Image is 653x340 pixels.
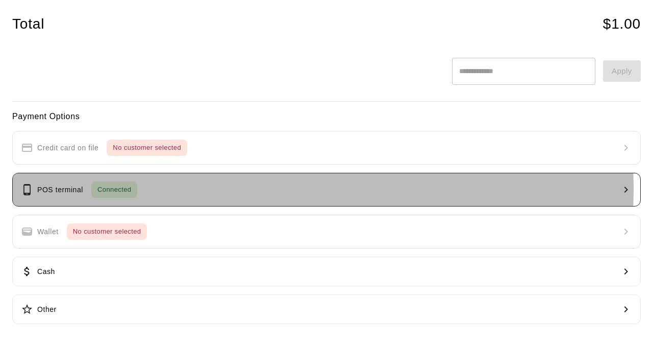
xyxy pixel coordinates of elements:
h6: Payment Options [12,110,641,123]
h4: Total [12,15,44,33]
button: POS terminalConnected [12,173,641,207]
button: Cash [12,257,641,286]
h4: $ 1.00 [603,15,641,33]
span: Connected [91,184,137,196]
button: Other [12,294,641,324]
p: Cash [37,266,55,277]
p: POS terminal [37,185,83,195]
p: Other [37,304,57,315]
